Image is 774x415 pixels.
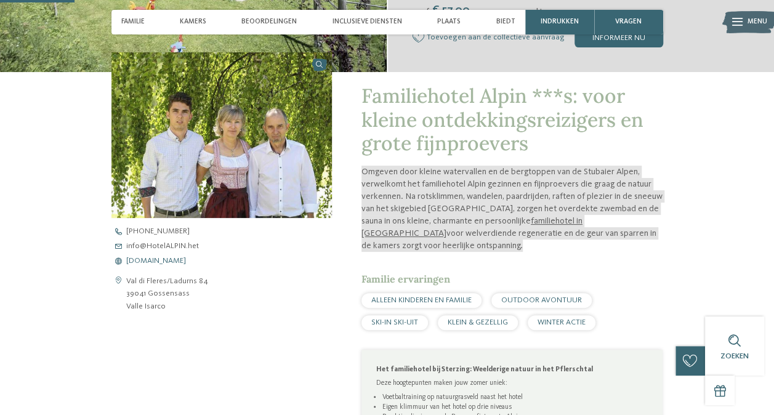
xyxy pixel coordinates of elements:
[574,28,663,47] div: Informeer nu
[538,318,586,326] span: WINTER ACTIE
[361,166,663,252] p: Omgeven door kleine watervallen en de bergtoppen van de Stubaier Alpen, verwelkomt het familiehot...
[382,402,648,412] li: Eigen klimmuur van het hotel op drie niveaus
[361,273,450,285] span: Familie ervaringen
[427,33,565,42] span: Toevoegen aan de collectieve aanvraag
[720,352,749,360] span: Zoeken
[376,366,593,373] strong: Het familiehotel bij Sterzing: Weelderige natuur in het Pflerschtal
[111,228,350,236] a: [PHONE_NUMBER]
[371,296,472,304] span: ALLEEN KINDEREN EN FAMILIE
[111,52,332,218] img: The family hotel near Vipiteno for connoisseurs
[541,18,579,26] span: Indrukken
[126,275,208,313] address: Val di Fleres/Ladurns 84 39041 Gossensass Valle Isarco
[188,242,199,250] font: het
[126,257,186,265] span: [DOMAIN_NAME]
[241,18,297,26] span: Beoordelingen
[111,243,350,251] a: info@HotelALPIN.het
[111,257,350,265] a: [DOMAIN_NAME]
[382,392,648,402] li: Voetbaltraining op natuurgrasveld naast het hotel
[333,18,402,26] span: Inclusieve diensten
[474,8,542,15] span: per persoon per nacht
[121,18,145,26] span: Familie
[376,378,648,388] p: Deze hoogtepunten maken jouw zomer uniek:
[448,318,508,326] span: KLEIN & GEZELLIG
[371,318,418,326] span: SKI-IN SKI-UIT
[413,8,429,15] span: vanaf
[126,228,190,236] span: [PHONE_NUMBER]
[437,18,461,26] span: Plaats
[147,242,188,250] font: HotelALPIN.
[126,242,147,250] font: info@
[501,296,582,304] span: OUTDOOR AVONTUUR
[180,18,206,26] span: Kamers
[615,18,642,26] span: vragen
[430,4,472,17] span: € 57,00
[496,18,515,26] span: Biedt
[361,83,643,156] span: Familiehotel Alpin ***s: voor kleine ontdekkingsreizigers en grote fijnproevers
